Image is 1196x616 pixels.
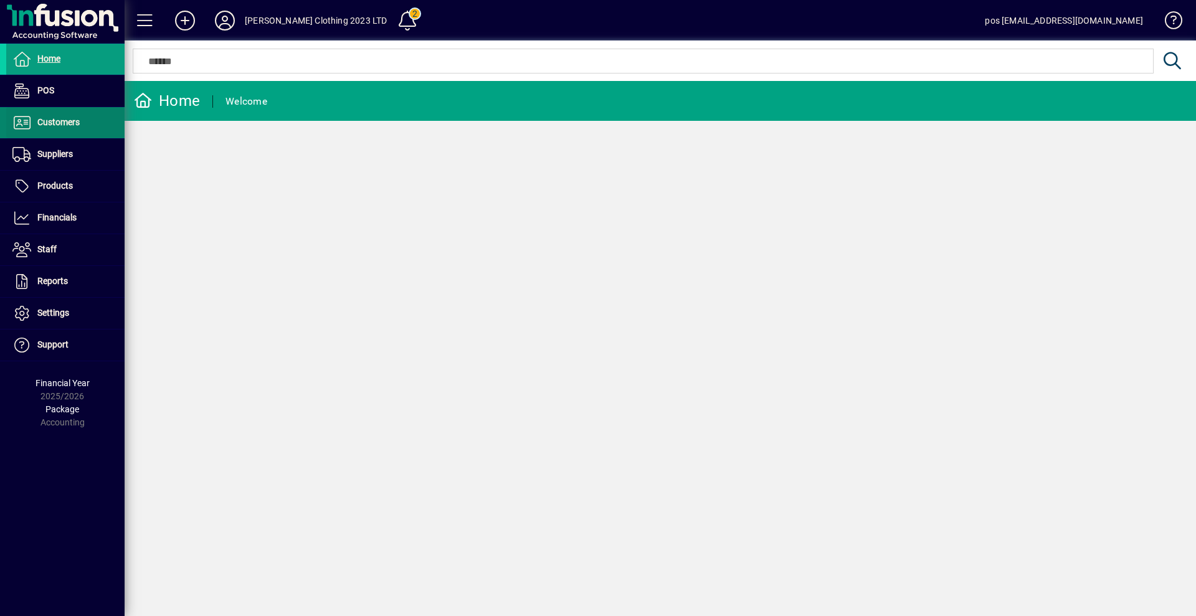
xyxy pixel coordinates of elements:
a: Products [6,171,125,202]
a: Customers [6,107,125,138]
a: Knowledge Base [1156,2,1180,43]
button: Profile [205,9,245,32]
div: Home [134,91,200,111]
span: Settings [37,308,69,318]
span: Suppliers [37,149,73,159]
span: Financials [37,212,77,222]
span: Support [37,339,69,349]
a: Staff [6,234,125,265]
button: Add [165,9,205,32]
span: Home [37,54,60,64]
a: Suppliers [6,139,125,170]
span: Products [37,181,73,191]
div: Welcome [225,92,267,111]
span: Staff [37,244,57,254]
span: Reports [37,276,68,286]
a: Support [6,329,125,361]
a: Settings [6,298,125,329]
a: Financials [6,202,125,234]
span: Financial Year [36,378,90,388]
a: POS [6,75,125,107]
div: pos [EMAIL_ADDRESS][DOMAIN_NAME] [985,11,1143,31]
a: Reports [6,266,125,297]
span: Customers [37,117,80,127]
span: Package [45,404,79,414]
span: POS [37,85,54,95]
div: [PERSON_NAME] Clothing 2023 LTD [245,11,387,31]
